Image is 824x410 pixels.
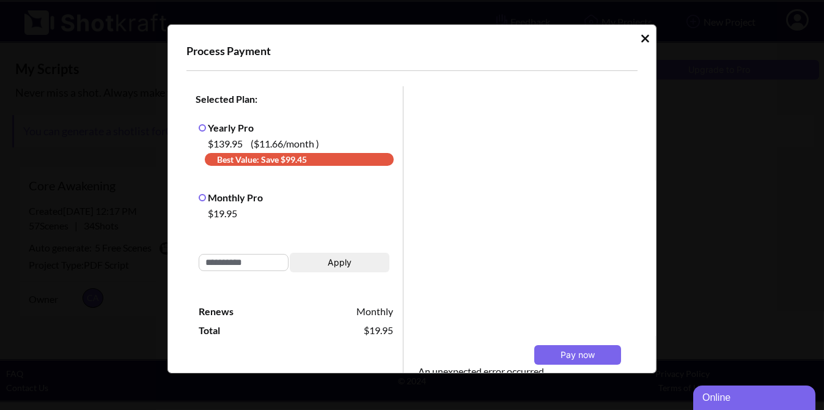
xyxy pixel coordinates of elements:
[186,43,487,58] span: Process Payment
[290,253,389,272] button: Apply
[199,305,296,318] span: Renews
[196,92,397,118] div: Selected Plan:
[243,138,319,149] span: ( $11.66 /month )
[167,24,657,373] div: Idle Modal
[199,192,263,203] label: Monthly Pro
[693,383,818,410] iframe: chat widget
[199,122,254,133] label: Yearly Pro
[205,153,394,166] span: Best Value: Save $ 99.45
[296,324,393,337] span: $19.95
[419,365,626,378] div: An unexpected error occurred.
[534,345,621,365] button: Pay now
[199,324,296,337] span: Total
[205,204,394,223] div: $19.95
[205,134,394,153] div: $139.95
[296,305,393,318] span: Monthly
[416,99,628,323] iframe: Secure payment input frame
[561,349,595,360] span: Pay now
